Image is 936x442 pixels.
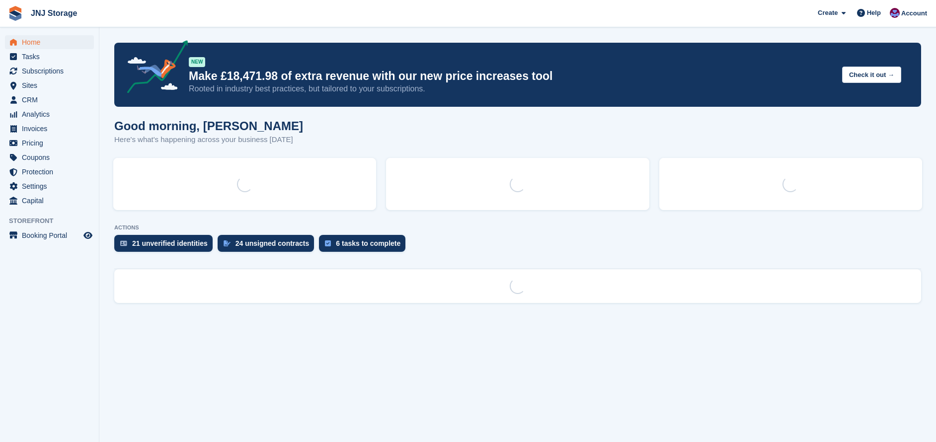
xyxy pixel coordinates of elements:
img: verify_identity-adf6edd0f0f0b5bbfe63781bf79b02c33cf7c696d77639b501bdc392416b5a36.svg [120,240,127,246]
a: menu [5,194,94,208]
a: menu [5,78,94,92]
span: Account [901,8,927,18]
img: price-adjustments-announcement-icon-8257ccfd72463d97f412b2fc003d46551f7dbcb40ab6d574587a9cd5c0d94... [119,40,188,97]
span: Tasks [22,50,81,64]
span: Sites [22,78,81,92]
span: Settings [22,179,81,193]
a: menu [5,93,94,107]
a: menu [5,228,94,242]
a: menu [5,136,94,150]
img: stora-icon-8386f47178a22dfd0bd8f6a31ec36ba5ce8667c1dd55bd0f319d3a0aa187defe.svg [8,6,23,21]
span: CRM [22,93,81,107]
a: menu [5,35,94,49]
span: Create [818,8,838,18]
span: Coupons [22,150,81,164]
span: Protection [22,165,81,179]
img: task-75834270c22a3079a89374b754ae025e5fb1db73e45f91037f5363f120a921f8.svg [325,240,331,246]
p: ACTIONS [114,224,921,231]
a: 21 unverified identities [114,235,218,257]
span: Help [867,8,881,18]
a: menu [5,150,94,164]
div: 6 tasks to complete [336,239,400,247]
span: Capital [22,194,81,208]
span: Booking Portal [22,228,81,242]
span: Storefront [9,216,99,226]
span: Analytics [22,107,81,121]
a: 6 tasks to complete [319,235,410,257]
a: JNJ Storage [27,5,81,21]
div: 21 unverified identities [132,239,208,247]
p: Make £18,471.98 of extra revenue with our new price increases tool [189,69,834,83]
a: 24 unsigned contracts [218,235,319,257]
a: Preview store [82,229,94,241]
div: NEW [189,57,205,67]
a: menu [5,122,94,136]
a: menu [5,107,94,121]
div: 24 unsigned contracts [235,239,310,247]
p: Rooted in industry best practices, but tailored to your subscriptions. [189,83,834,94]
img: Jonathan Scrase [890,8,900,18]
a: menu [5,165,94,179]
span: Home [22,35,81,49]
a: menu [5,179,94,193]
img: contract_signature_icon-13c848040528278c33f63329250d36e43548de30e8caae1d1a13099fd9432cc5.svg [224,240,231,246]
p: Here's what's happening across your business [DATE] [114,134,303,146]
a: menu [5,64,94,78]
span: Subscriptions [22,64,81,78]
span: Invoices [22,122,81,136]
h1: Good morning, [PERSON_NAME] [114,119,303,133]
a: menu [5,50,94,64]
button: Check it out → [842,67,901,83]
span: Pricing [22,136,81,150]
